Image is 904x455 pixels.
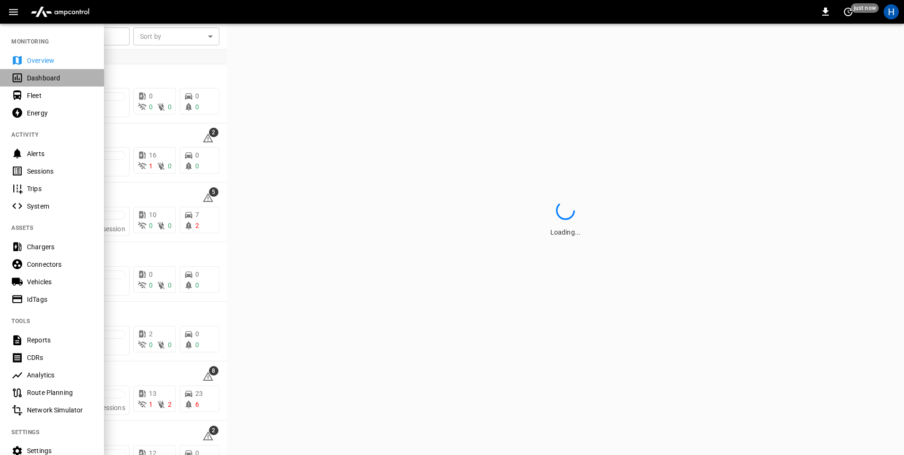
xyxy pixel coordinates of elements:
[27,108,93,118] div: Energy
[27,3,93,21] img: ampcontrol.io logo
[851,3,879,13] span: just now
[27,73,93,83] div: Dashboard
[27,166,93,176] div: Sessions
[884,4,899,19] div: profile-icon
[27,405,93,415] div: Network Simulator
[27,184,93,193] div: Trips
[27,370,93,380] div: Analytics
[27,201,93,211] div: System
[27,388,93,397] div: Route Planning
[27,242,93,252] div: Chargers
[27,277,93,287] div: Vehicles
[27,335,93,345] div: Reports
[27,91,93,100] div: Fleet
[841,4,856,19] button: set refresh interval
[27,260,93,269] div: Connectors
[27,353,93,362] div: CDRs
[27,149,93,158] div: Alerts
[27,295,93,304] div: IdTags
[27,56,93,65] div: Overview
